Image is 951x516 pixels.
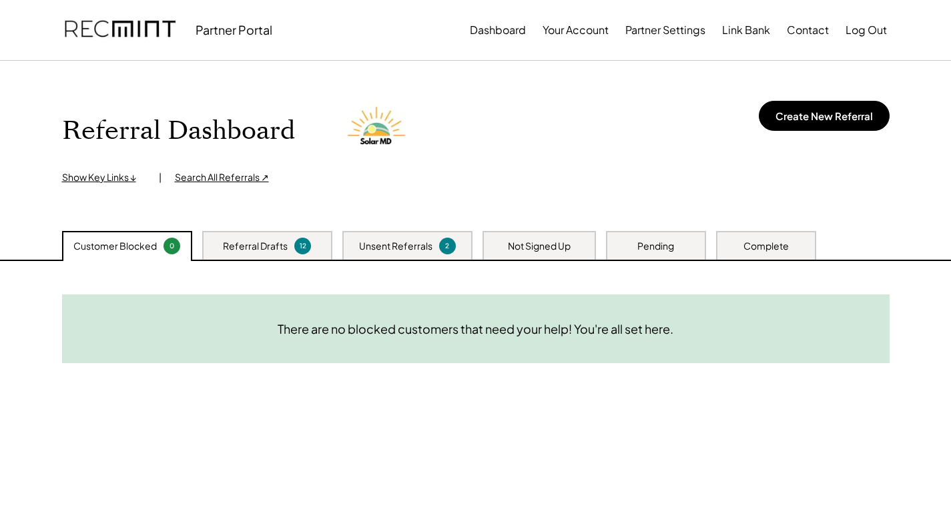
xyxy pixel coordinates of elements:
div: Partner Portal [196,22,272,37]
img: recmint-logotype%403x.png [65,7,176,53]
button: Partner Settings [625,17,705,43]
button: Dashboard [470,17,526,43]
button: Create New Referral [759,101,890,131]
button: Link Bank [722,17,770,43]
img: Solar%20MD%20LOgo.png [342,94,415,168]
div: Referral Drafts [223,240,288,253]
div: Show Key Links ↓ [62,171,145,184]
div: 0 [166,241,178,251]
div: Not Signed Up [508,240,571,253]
div: 2 [441,241,454,251]
h1: Referral Dashboard [62,115,295,147]
div: | [159,171,162,184]
div: Unsent Referrals [359,240,432,253]
button: Contact [787,17,829,43]
button: Log Out [846,17,887,43]
div: 12 [296,241,309,251]
div: Search All Referrals ↗ [175,171,269,184]
div: Customer Blocked [73,240,157,253]
div: There are no blocked customers that need your help! You're all set here. [278,321,673,336]
button: Your Account [543,17,609,43]
div: Complete [743,240,789,253]
div: Pending [637,240,674,253]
